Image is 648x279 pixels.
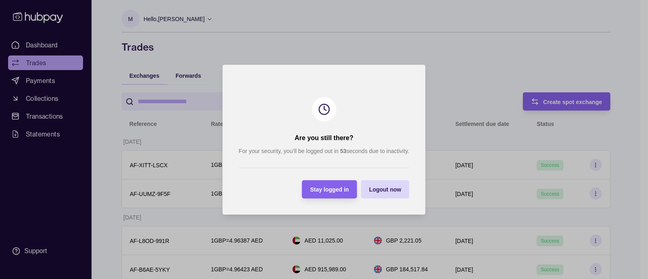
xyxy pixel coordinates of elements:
strong: 53 [340,148,347,154]
button: Stay logged in [302,180,357,198]
button: Logout now [361,180,409,198]
p: For your security, you’ll be logged out in seconds due to inactivity. [239,147,409,155]
h2: Are you still there? [295,134,354,143]
span: Logout now [369,186,401,193]
span: Stay logged in [310,186,349,193]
